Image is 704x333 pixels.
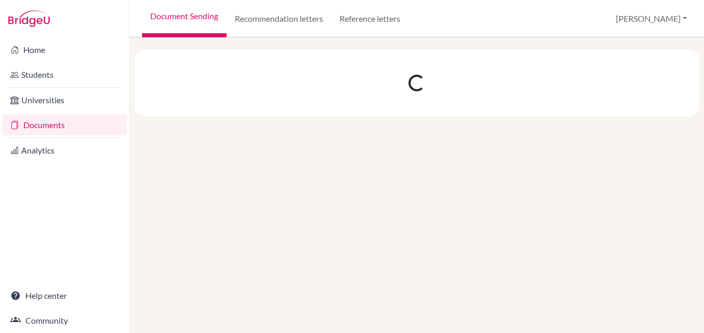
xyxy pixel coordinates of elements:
a: Universities [2,90,127,110]
button: [PERSON_NAME] [611,9,692,29]
a: Help center [2,285,127,306]
img: Bridge-U [8,10,50,27]
a: Documents [2,115,127,135]
a: Home [2,39,127,60]
a: Community [2,310,127,331]
a: Analytics [2,140,127,161]
a: Students [2,64,127,85]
